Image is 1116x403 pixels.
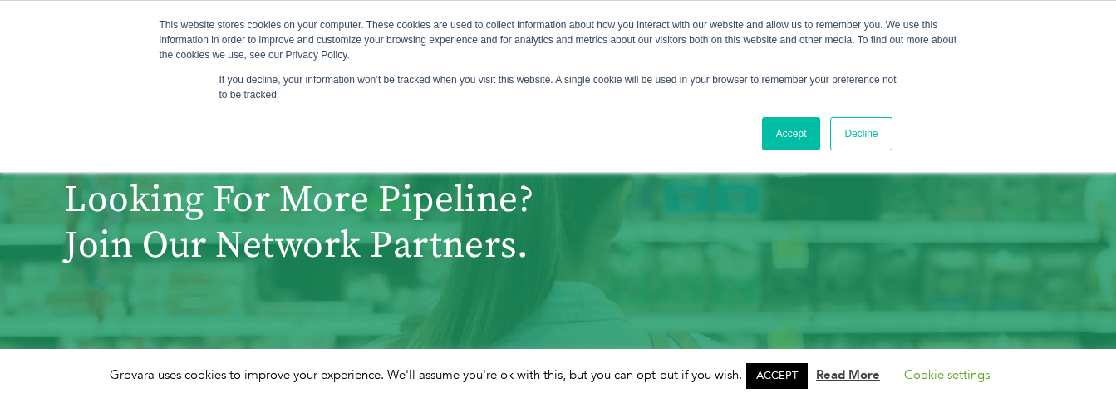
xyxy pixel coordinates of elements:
a: Decline [830,117,892,150]
a: Read More [816,366,880,383]
a: ACCEPT [746,363,808,389]
span: Grovara uses cookies to improve your experience. We'll assume you're ok with this, but you can op... [110,366,1006,383]
p: If you decline, your information won’t be tracked when you visit this website. A single cookie wi... [219,72,897,102]
div: This website stores cookies on your computer. These cookies are used to collect information about... [160,17,957,62]
a: Cookie settings [904,366,990,383]
a: Accept [762,117,821,150]
h1: Looking For More Pipeline? Join Our Network Partners. [64,178,549,269]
